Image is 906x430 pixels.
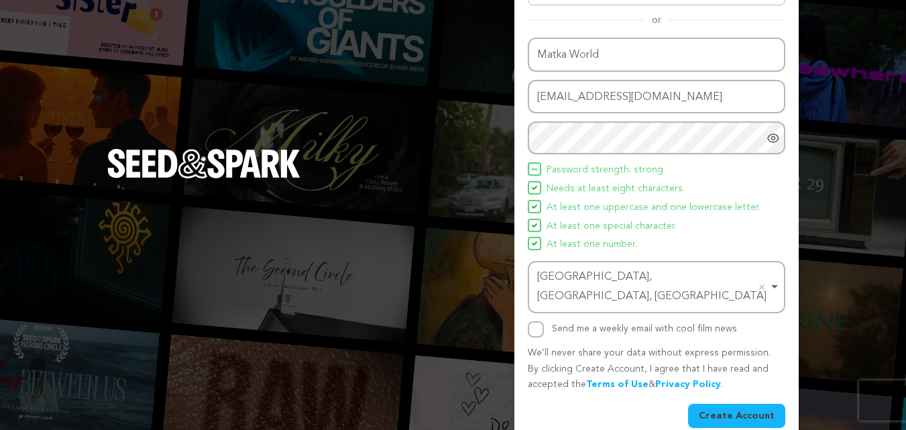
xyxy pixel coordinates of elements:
[547,237,637,253] span: At least one number.
[767,131,780,145] a: Show password as plain text. Warning: this will display your password on the screen.
[107,149,300,205] a: Seed&Spark Homepage
[532,223,537,228] img: Seed&Spark Icon
[755,280,769,294] button: Remove item: 'ChIJwe1EZjDG5zsRaYxkjY_tpF0'
[644,13,669,27] span: or
[107,149,300,178] img: Seed&Spark Logo
[547,200,760,216] span: At least one uppercase and one lowercase letter.
[552,324,737,333] label: Send me a weekly email with cool film news
[537,268,768,307] div: [GEOGRAPHIC_DATA], [GEOGRAPHIC_DATA], [GEOGRAPHIC_DATA]
[532,204,537,209] img: Seed&Spark Icon
[586,380,648,389] a: Terms of Use
[655,380,721,389] a: Privacy Policy
[547,219,677,235] span: At least one special character.
[547,162,663,178] span: Password strength: strong
[532,185,537,191] img: Seed&Spark Icon
[528,80,785,114] input: Email address
[528,38,785,72] input: Name
[688,404,785,428] button: Create Account
[547,181,685,197] span: Needs at least eight characters.
[532,241,537,246] img: Seed&Spark Icon
[532,166,537,172] img: Seed&Spark Icon
[528,345,785,393] p: We’ll never share your data without express permission. By clicking Create Account, I agree that ...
